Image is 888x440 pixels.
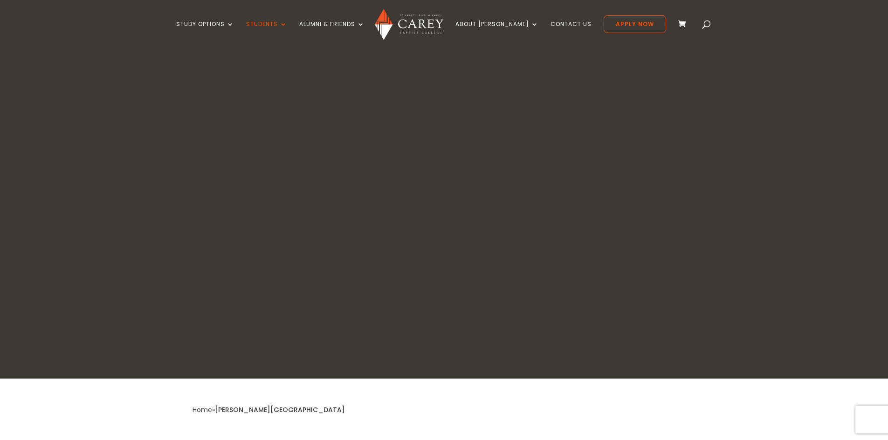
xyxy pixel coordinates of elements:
[604,15,666,33] a: Apply Now
[176,21,234,43] a: Study Options
[551,21,592,43] a: Contact Us
[375,9,443,40] img: Carey Baptist College
[193,405,345,414] span: »
[246,21,287,43] a: Students
[215,405,345,414] span: [PERSON_NAME][GEOGRAPHIC_DATA]
[299,21,365,43] a: Alumni & Friends
[193,405,212,414] a: Home
[455,21,538,43] a: About [PERSON_NAME]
